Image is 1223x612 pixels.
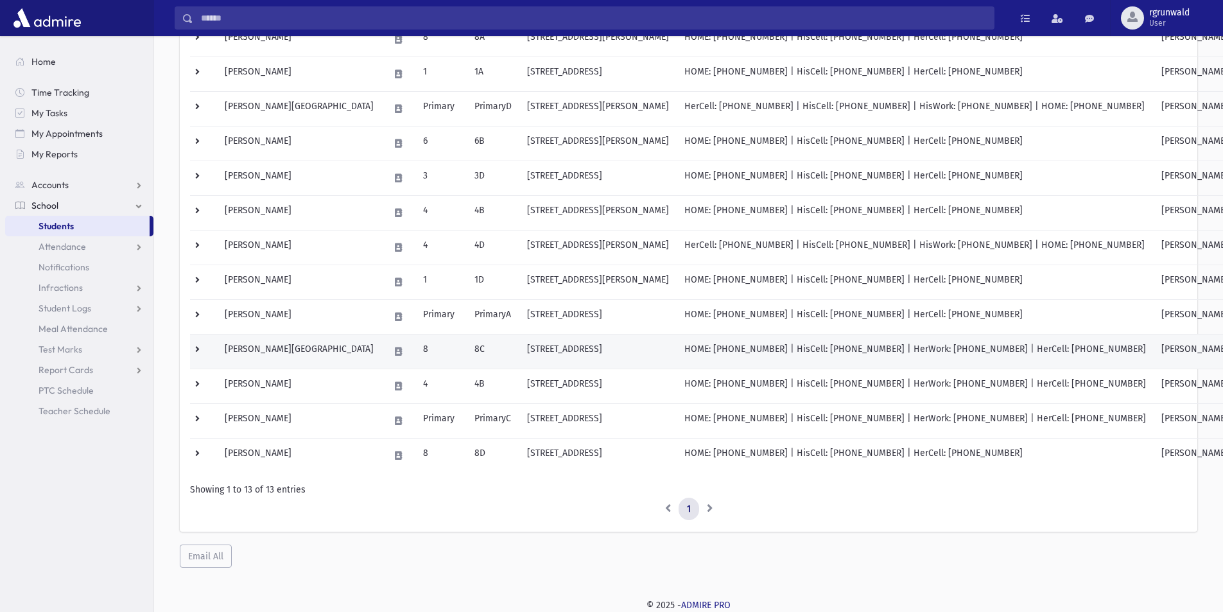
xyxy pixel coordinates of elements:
a: School [5,195,153,216]
div: © 2025 - [175,599,1202,612]
span: Notifications [39,261,89,273]
td: HOME: [PHONE_NUMBER] | HisCell: [PHONE_NUMBER] | HerWork: [PHONE_NUMBER] | HerCell: [PHONE_NUMBER] [677,334,1154,369]
span: Students [39,220,74,232]
a: PTC Schedule [5,380,153,401]
a: Home [5,51,153,72]
td: [PERSON_NAME] [217,161,381,195]
span: Teacher Schedule [39,405,110,417]
td: [STREET_ADDRESS] [519,161,677,195]
td: 6B [467,126,519,161]
td: 1A [467,57,519,91]
td: 1 [415,265,467,299]
a: My Reports [5,144,153,164]
td: [STREET_ADDRESS] [519,438,677,473]
td: 4 [415,195,467,230]
span: User [1149,18,1190,28]
td: 8A [467,22,519,57]
span: Infractions [39,282,83,293]
a: Student Logs [5,298,153,319]
td: HOME: [PHONE_NUMBER] | HisCell: [PHONE_NUMBER] | HerWork: [PHONE_NUMBER] | HerCell: [PHONE_NUMBER] [677,369,1154,403]
td: [STREET_ADDRESS][PERSON_NAME] [519,230,677,265]
span: Meal Attendance [39,323,108,335]
td: HOME: [PHONE_NUMBER] | HisCell: [PHONE_NUMBER] | HerCell: [PHONE_NUMBER] [677,265,1154,299]
td: [PERSON_NAME] [217,403,381,438]
span: My Reports [31,148,78,160]
td: [PERSON_NAME][GEOGRAPHIC_DATA] [217,91,381,126]
td: [STREET_ADDRESS] [519,334,677,369]
td: PrimaryC [467,403,519,438]
td: [PERSON_NAME] [217,57,381,91]
span: School [31,200,58,211]
span: Time Tracking [31,87,89,98]
span: Test Marks [39,344,82,355]
a: Meal Attendance [5,319,153,339]
a: My Appointments [5,123,153,144]
span: My Tasks [31,107,67,119]
td: HOME: [PHONE_NUMBER] | HisCell: [PHONE_NUMBER] | HerCell: [PHONE_NUMBER] [677,57,1154,91]
td: 8 [415,22,467,57]
td: [STREET_ADDRESS] [519,369,677,403]
td: 1 [415,57,467,91]
span: PTC Schedule [39,385,94,396]
a: Report Cards [5,360,153,380]
td: [PERSON_NAME] [217,299,381,334]
td: [PERSON_NAME][GEOGRAPHIC_DATA] [217,334,381,369]
a: Teacher Schedule [5,401,153,421]
td: [STREET_ADDRESS][PERSON_NAME] [519,126,677,161]
span: Home [31,56,56,67]
span: Accounts [31,179,69,191]
div: Showing 1 to 13 of 13 entries [190,483,1187,496]
a: Test Marks [5,339,153,360]
td: [STREET_ADDRESS] [519,57,677,91]
td: 6 [415,126,467,161]
a: ADMIRE PRO [681,600,731,611]
td: [STREET_ADDRESS][PERSON_NAME] [519,91,677,126]
span: Report Cards [39,364,93,376]
td: 4B [467,195,519,230]
td: 8D [467,438,519,473]
td: HOME: [PHONE_NUMBER] | HisCell: [PHONE_NUMBER] | HerCell: [PHONE_NUMBER] [677,22,1154,57]
td: HOME: [PHONE_NUMBER] | HisCell: [PHONE_NUMBER] | HerCell: [PHONE_NUMBER] [677,126,1154,161]
td: HOME: [PHONE_NUMBER] | HisCell: [PHONE_NUMBER] | HerCell: [PHONE_NUMBER] [677,438,1154,473]
input: Search [193,6,994,30]
td: [PERSON_NAME] [217,265,381,299]
td: HOME: [PHONE_NUMBER] | HisCell: [PHONE_NUMBER] | HerCell: [PHONE_NUMBER] [677,195,1154,230]
td: Primary [415,91,467,126]
a: 1 [679,498,699,521]
td: Primary [415,403,467,438]
td: [STREET_ADDRESS][PERSON_NAME] [519,22,677,57]
td: PrimaryA [467,299,519,334]
td: HOME: [PHONE_NUMBER] | HisCell: [PHONE_NUMBER] | HerCell: [PHONE_NUMBER] [677,299,1154,334]
td: HOME: [PHONE_NUMBER] | HisCell: [PHONE_NUMBER] | HerWork: [PHONE_NUMBER] | HerCell: [PHONE_NUMBER] [677,403,1154,438]
td: 8C [467,334,519,369]
span: My Appointments [31,128,103,139]
td: 4 [415,230,467,265]
td: 3 [415,161,467,195]
td: [PERSON_NAME] [217,195,381,230]
a: Infractions [5,277,153,298]
td: 4D [467,230,519,265]
td: 3D [467,161,519,195]
span: Attendance [39,241,86,252]
button: Email All [180,545,232,568]
td: [PERSON_NAME] [217,369,381,403]
span: rgrunwald [1149,8,1190,18]
td: [STREET_ADDRESS] [519,299,677,334]
td: 4B [467,369,519,403]
a: Students [5,216,150,236]
span: Student Logs [39,302,91,314]
a: Attendance [5,236,153,257]
td: [PERSON_NAME] [217,22,381,57]
td: [PERSON_NAME] [217,126,381,161]
td: HerCell: [PHONE_NUMBER] | HisCell: [PHONE_NUMBER] | HisWork: [PHONE_NUMBER] | HOME: [PHONE_NUMBER] [677,91,1154,126]
td: 1D [467,265,519,299]
a: My Tasks [5,103,153,123]
td: Primary [415,299,467,334]
td: 4 [415,369,467,403]
td: PrimaryD [467,91,519,126]
td: HerCell: [PHONE_NUMBER] | HisCell: [PHONE_NUMBER] | HisWork: [PHONE_NUMBER] | HOME: [PHONE_NUMBER] [677,230,1154,265]
a: Time Tracking [5,82,153,103]
td: [STREET_ADDRESS][PERSON_NAME] [519,195,677,230]
a: Accounts [5,175,153,195]
td: [PERSON_NAME] [217,230,381,265]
